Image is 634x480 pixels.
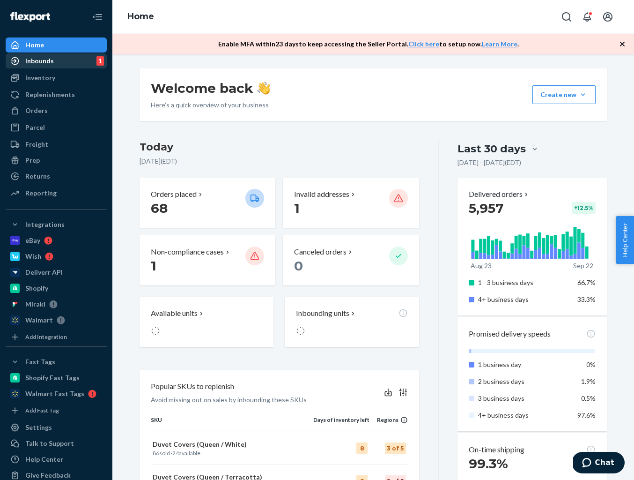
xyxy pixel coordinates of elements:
a: Wish [6,249,107,264]
a: Prep [6,153,107,168]
a: Learn More [482,40,517,48]
span: 1 [294,200,300,216]
a: Add Fast Tag [6,405,107,416]
a: Help Center [6,452,107,467]
div: 3 of 5 [385,442,406,454]
div: Replenishments [25,90,75,99]
p: Orders placed [151,189,197,200]
p: Available units [151,308,198,319]
ol: breadcrumbs [120,3,162,30]
div: Shopify Fast Tags [25,373,80,382]
div: Parcel [25,123,45,132]
button: Open Search Box [557,7,576,26]
button: Close Navigation [88,7,107,26]
div: Help Center [25,455,63,464]
a: Parcel [6,120,107,135]
div: Fast Tags [25,357,55,367]
button: Help Center [616,216,634,264]
div: Mirakl [25,300,45,309]
div: Inbounds [25,56,54,66]
a: Settings [6,420,107,435]
a: Home [127,11,154,22]
span: 0 [294,258,303,274]
p: Canceled orders [294,247,346,257]
p: Enable MFA within 23 days to keep accessing the Seller Portal. to setup now. . [218,39,519,49]
button: Canceled orders 0 [283,235,419,285]
a: Walmart [6,313,107,328]
span: 0% [586,360,596,368]
p: [DATE] - [DATE] ( EDT ) [457,158,521,167]
span: 5,957 [469,200,503,216]
p: Invalid addresses [294,189,349,200]
a: Orders [6,103,107,118]
span: 86 [153,450,159,457]
span: 68 [151,200,168,216]
div: Reporting [25,188,57,198]
div: Inventory [25,73,55,82]
th: SKU [151,416,313,432]
a: Returns [6,169,107,184]
a: Inbounds1 [6,53,107,68]
button: Inbounding units [285,297,419,347]
p: Avoid missing out on sales by inbounding these SKUs [151,395,307,405]
h1: Welcome back [151,80,270,97]
div: Add Fast Tag [25,406,59,414]
a: Shopify [6,281,107,296]
div: 1 [96,56,104,66]
p: 1 - 3 business days [478,278,570,287]
p: 2 business days [478,377,570,386]
p: 3 business days [478,394,570,403]
span: 99.3% [469,456,508,472]
div: + 12.5 % [572,202,596,214]
span: 1.9% [581,377,596,385]
button: Integrations [6,217,107,232]
p: Inbounding units [296,308,349,319]
a: Inventory [6,70,107,85]
button: Available units [140,297,273,347]
span: 0.5% [581,394,596,402]
button: Create new [532,85,596,104]
p: [DATE] ( EDT ) [140,157,419,166]
div: Talk to Support [25,439,74,448]
a: Freight [6,137,107,152]
p: Sep 22 [573,261,593,270]
p: 4+ business days [478,295,570,304]
div: Home [25,40,44,50]
p: Promised delivery speeds [469,329,551,339]
div: Orders [25,106,48,115]
p: On-time shipping [469,444,524,455]
p: Duvet Covers (Queen / White) [153,440,311,449]
a: Home [6,37,107,52]
div: Last 30 days [457,142,526,156]
a: eBay [6,233,107,248]
p: 4+ business days [478,411,570,420]
div: 8 [356,442,368,454]
img: hand-wave emoji [257,82,270,95]
button: Open account menu [598,7,617,26]
div: Returns [25,172,50,181]
div: Shopify [25,284,48,293]
button: Non-compliance cases 1 [140,235,275,285]
button: Orders placed 68 [140,178,275,228]
div: Walmart Fast Tags [25,389,84,398]
a: Replenishments [6,87,107,102]
div: Freight [25,140,48,149]
div: Give Feedback [25,471,71,480]
div: Integrations [25,220,65,229]
p: Non-compliance cases [151,247,224,257]
div: Add Integration [25,333,67,341]
th: Days of inventory left [313,416,369,432]
span: 1 [151,258,156,274]
div: Walmart [25,315,53,325]
span: 24 [172,450,179,457]
a: Click here [408,40,439,48]
div: Deliverr API [25,268,63,277]
span: 66.7% [577,278,596,286]
div: Settings [25,423,52,432]
button: Delivered orders [469,189,530,200]
p: 1 business day [478,360,570,369]
p: Aug 23 [471,261,492,270]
